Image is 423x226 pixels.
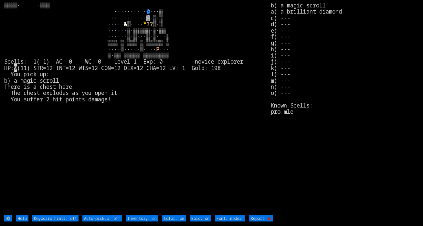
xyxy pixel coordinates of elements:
[124,20,127,28] font: &
[14,64,17,72] mark: 9
[190,215,211,221] input: Bold: on
[215,215,245,221] input: Font: modern
[150,20,153,28] font: ?
[271,2,419,215] stats: b) a magic scroll a) a brilliant diamond c) --- d) --- e) --- f) --- g) --- h) --- i) --- j) --- ...
[126,215,158,221] input: Inventory: on
[32,215,79,221] input: Keyboard hints: off
[249,215,273,221] input: Report 🐞
[82,215,122,221] input: Auto-pickup: off
[146,8,150,15] font: @
[162,215,186,221] input: Color: on
[146,20,150,28] font: ?
[4,215,12,221] input: ⚙️
[16,215,28,221] input: Help
[156,46,159,53] font: P
[4,2,271,215] larn: ▒▒▒▒·· ·▒▒▒ ········ · ···▒ ···········▓·▒·▒ ····· ▒···· ▒·▒ ······▒·▒▒▒▒▒·▒·▒▒ ······▒·▒···▒·▒··...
